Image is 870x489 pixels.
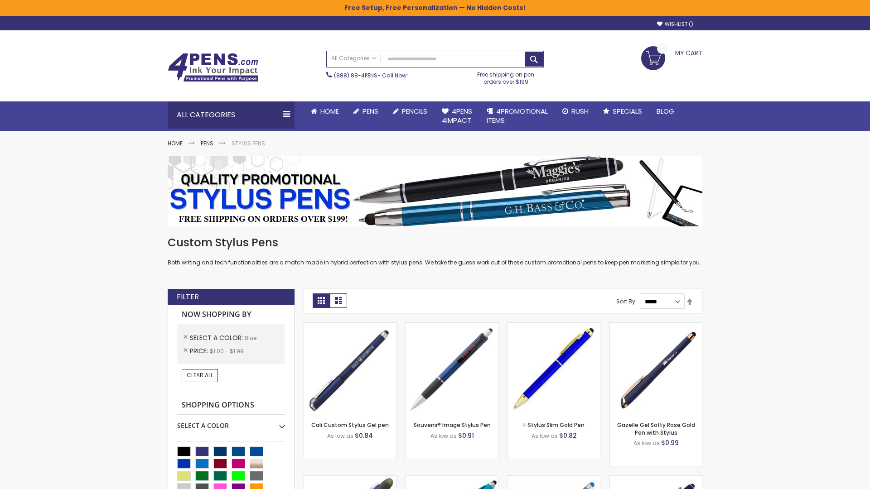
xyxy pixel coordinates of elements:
[657,106,674,116] span: Blog
[346,101,386,121] a: Pens
[596,101,649,121] a: Specials
[610,323,702,415] img: Gazelle Gel Softy Rose Gold Pen with Stylus-Blue
[442,106,472,125] span: 4Pens 4impact
[508,322,600,330] a: I-Stylus Slim Gold-Blue
[633,439,660,447] span: As low as
[479,101,555,131] a: 4PROMOTIONALITEMS
[555,101,596,121] a: Rush
[177,305,285,324] strong: Now Shopping by
[232,139,265,147] strong: Stylus Pens
[320,106,339,116] span: Home
[168,235,702,250] h1: Custom Stylus Pens
[617,421,695,436] a: Gazelle Gel Softy Rose Gold Pen with Stylus
[304,322,396,330] a: Cali Custom Stylus Gel pen-Blue
[532,432,558,440] span: As low as
[406,322,498,330] a: Souvenir® Image Stylus Pen-Blue
[657,21,693,28] a: Wishlist
[487,106,548,125] span: 4PROMOTIONAL ITEMS
[523,421,585,429] a: I-Stylus Slim Gold Pen
[304,323,396,415] img: Cali Custom Stylus Gel pen-Blue
[435,101,479,131] a: 4Pens4impact
[559,431,577,440] span: $0.82
[177,415,285,430] div: Select A Color
[406,475,498,483] a: Neon Stylus Highlighter-Pen Combo-Blue
[616,297,635,305] label: Sort By
[362,106,378,116] span: Pens
[508,323,600,415] img: I-Stylus Slim Gold-Blue
[168,139,183,147] a: Home
[311,421,389,429] a: Cali Custom Stylus Gel pen
[661,438,679,447] span: $0.99
[386,101,435,121] a: Pencils
[406,323,498,415] img: Souvenir® Image Stylus Pen-Blue
[414,421,491,429] a: Souvenir® Image Stylus Pen
[334,72,408,79] span: - Call Now!
[610,475,702,483] a: Custom Soft Touch® Metal Pens with Stylus-Blue
[168,235,702,267] div: Both writing and tech functionalities are a match made in hybrid perfection with stylus pens. We ...
[458,431,474,440] span: $0.91
[182,369,218,382] a: Clear All
[177,292,199,302] strong: Filter
[327,51,381,66] a: All Categories
[190,333,245,342] span: Select A Color
[245,334,256,342] span: Blue
[613,106,642,116] span: Specials
[402,106,427,116] span: Pencils
[304,475,396,483] a: Souvenir® Jalan Highlighter Stylus Pen Combo-Blue
[430,432,457,440] span: As low as
[327,432,353,440] span: As low as
[571,106,589,116] span: Rush
[168,53,258,82] img: 4Pens Custom Pens and Promotional Products
[649,101,681,121] a: Blog
[508,475,600,483] a: Islander Softy Gel with Stylus - ColorJet Imprint-Blue
[168,101,295,129] div: All Categories
[355,431,373,440] span: $0.84
[187,371,213,379] span: Clear All
[610,322,702,330] a: Gazelle Gel Softy Rose Gold Pen with Stylus-Blue
[468,67,544,86] div: Free shipping on pen orders over $199
[201,139,213,147] a: Pens
[210,347,244,355] span: $1.00 - $1.99
[168,156,702,226] img: Stylus Pens
[304,101,346,121] a: Home
[190,346,210,355] span: Price
[334,72,377,79] a: (888) 88-4PENS
[313,293,330,308] strong: Grid
[331,55,377,62] span: All Categories
[177,396,285,415] strong: Shopping Options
